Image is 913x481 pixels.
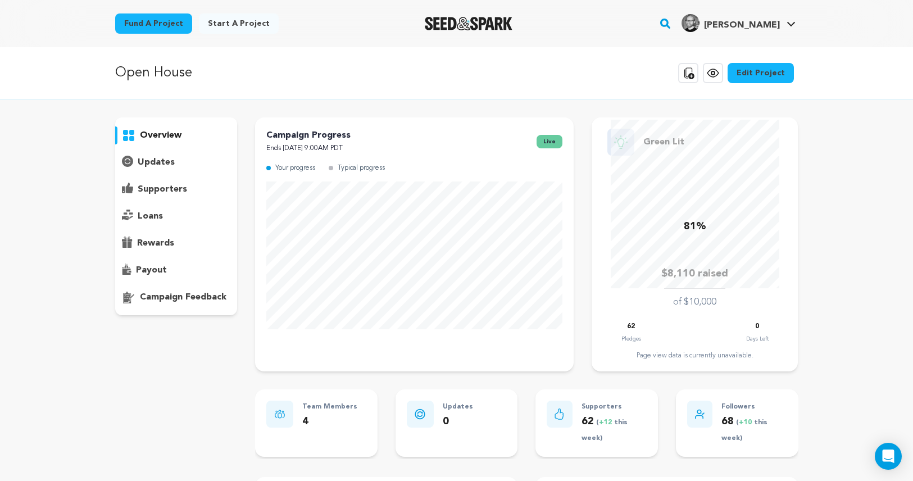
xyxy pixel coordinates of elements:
p: Campaign Progress [266,129,351,142]
p: 4 [302,414,357,430]
span: Otto G.'s Profile [679,12,798,35]
a: Edit Project [728,63,794,83]
p: 62 [627,320,635,333]
p: Open House [115,63,192,83]
img: Seed&Spark Logo Dark Mode [425,17,513,30]
button: loans [115,207,238,225]
span: ( this week) [721,419,767,442]
p: Updates [443,401,473,414]
p: 62 [582,414,647,446]
p: 0 [443,414,473,430]
p: Typical progress [338,162,385,175]
p: Pledges [621,333,641,344]
span: +10 [739,419,754,426]
button: updates [115,153,238,171]
p: overview [140,129,181,142]
p: of $10,000 [673,296,716,309]
p: rewards [137,237,174,250]
a: Seed&Spark Homepage [425,17,513,30]
p: loans [138,210,163,223]
p: updates [138,156,175,169]
button: overview [115,126,238,144]
div: Open Intercom Messenger [875,443,902,470]
p: Team Members [302,401,357,414]
span: live [537,135,562,148]
img: cb4394d048e7206d.jpg [682,14,699,32]
p: Your progress [275,162,315,175]
p: Ends [DATE] 9:00AM PDT [266,142,351,155]
button: supporters [115,180,238,198]
p: Days Left [746,333,769,344]
p: Supporters [582,401,647,414]
div: Otto G.'s Profile [682,14,780,32]
p: campaign feedback [140,291,226,304]
a: Otto G.'s Profile [679,12,798,32]
div: Page view data is currently unavailable. [603,351,787,360]
p: Followers [721,401,787,414]
a: Start a project [199,13,279,34]
button: campaign feedback [115,288,238,306]
p: payout [136,264,167,277]
p: 68 [721,414,787,446]
button: payout [115,261,238,279]
a: Fund a project [115,13,192,34]
p: 81% [684,219,706,235]
p: supporters [138,183,187,196]
span: [PERSON_NAME] [704,21,780,30]
p: 0 [755,320,759,333]
button: rewards [115,234,238,252]
span: ( this week) [582,419,628,442]
span: +12 [599,419,614,426]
